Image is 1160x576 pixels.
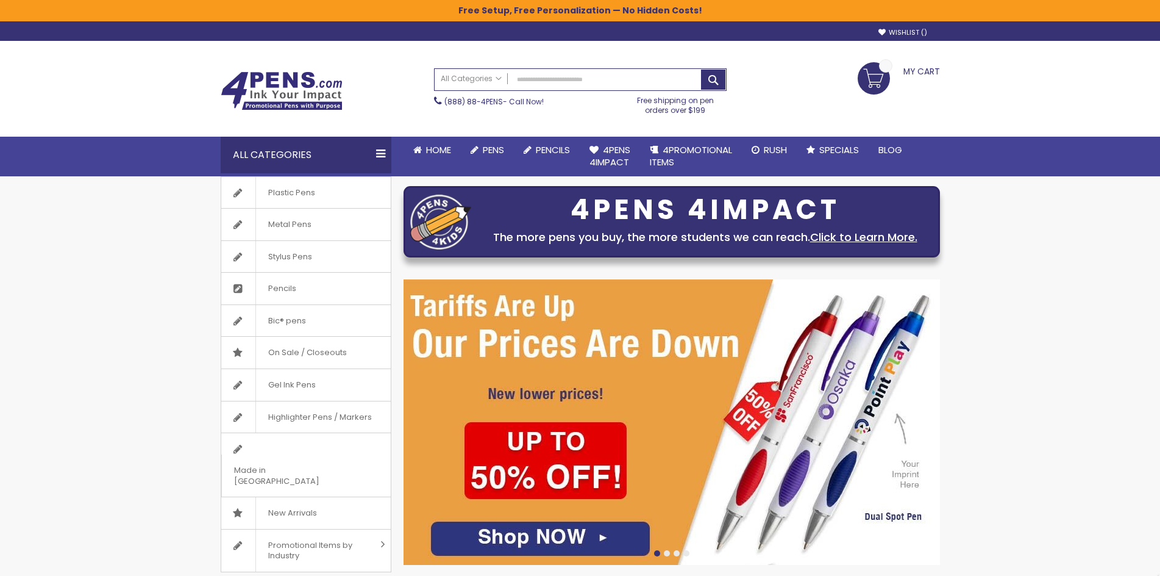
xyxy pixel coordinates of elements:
img: 4Pens Custom Pens and Promotional Products [221,71,343,110]
span: Highlighter Pens / Markers [255,401,384,433]
span: Gel Ink Pens [255,369,328,401]
span: Bic® pens [255,305,318,337]
span: Promotional Items by Industry [255,530,376,572]
span: Pencils [536,143,570,156]
a: All Categories [435,69,508,89]
img: four_pen_logo.png [410,194,471,250]
span: On Sale / Closeouts [255,337,359,369]
a: Gel Ink Pens [221,369,391,401]
a: Bic® pens [221,305,391,337]
a: Click to Learn More. [810,229,917,245]
div: 4PENS 4IMPACT [477,197,933,223]
span: - Call Now! [444,96,544,107]
span: Blog [878,143,902,156]
span: Rush [764,143,787,156]
div: The more pens you buy, the more students we can reach. [477,229,933,246]
span: All Categories [441,74,502,84]
a: Stylus Pens [221,241,391,273]
a: Blog [869,137,912,164]
a: Specials [797,137,869,164]
a: New Arrivals [221,497,391,529]
a: Wishlist [878,28,927,37]
a: Highlighter Pens / Markers [221,401,391,433]
a: Made in [GEOGRAPHIC_DATA] [221,433,391,497]
a: Promotional Items by Industry [221,530,391,572]
span: Specials [819,143,859,156]
div: Free shipping on pen orders over $199 [624,91,727,115]
span: New Arrivals [255,497,329,529]
span: Pencils [255,273,308,304]
span: Stylus Pens [255,241,324,273]
span: Metal Pens [255,209,324,240]
span: Home [426,143,451,156]
a: Plastic Pens [221,177,391,209]
a: Pencils [514,137,580,164]
span: Pens [483,143,504,156]
span: Plastic Pens [255,177,327,209]
a: Rush [742,137,797,164]
a: 4PROMOTIONALITEMS [640,137,742,176]
a: Home [404,137,461,164]
span: 4PROMOTIONAL ITEMS [650,143,732,168]
img: /cheap-promotional-products.html [404,279,940,565]
div: All Categories [221,137,391,173]
a: Pens [461,137,514,164]
span: Made in [GEOGRAPHIC_DATA] [221,455,360,497]
a: 4Pens4impact [580,137,640,176]
a: Metal Pens [221,209,391,240]
a: On Sale / Closeouts [221,337,391,369]
a: (888) 88-4PENS [444,96,503,107]
a: Pencils [221,273,391,304]
span: 4Pens 4impact [589,143,630,168]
